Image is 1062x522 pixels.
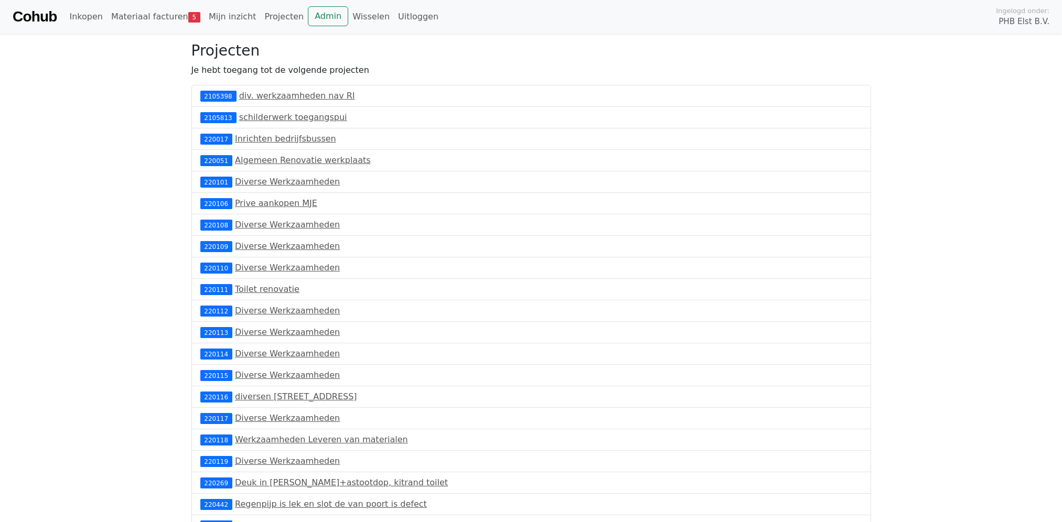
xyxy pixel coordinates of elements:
div: 220114 [200,349,232,359]
a: Wisselen [348,6,394,27]
div: 220115 [200,370,232,380]
div: 220111 [200,284,232,295]
div: 220269 [200,477,232,488]
a: Inkopen [65,6,106,27]
div: 220051 [200,155,232,166]
span: PHB Elst B.V. [999,16,1049,28]
a: Inrichten bedrijfsbussen [235,134,336,144]
a: Algemeen Renovatie werkplaats [235,155,371,165]
a: Regenpijp is lek en slot de van poort is defect [235,499,427,509]
a: Cohub [13,4,57,29]
a: Diverse Werkzaamheden [235,220,340,230]
a: Diverse Werkzaamheden [235,349,340,358]
div: 220119 [200,456,232,466]
a: Diverse Werkzaamheden [235,241,340,251]
a: Diverse Werkzaamheden [235,306,340,316]
h3: Projecten [191,42,871,60]
div: 220101 [200,177,232,187]
a: Toilet renovatie [235,284,299,294]
a: Projecten [260,6,308,27]
a: Mijn inzicht [205,6,261,27]
a: Werkzaamheden Leveren van materialen [235,434,408,444]
a: Materiaal facturen5 [107,6,205,27]
a: Prive aankopen MJE [235,198,317,208]
div: 220117 [200,413,232,423]
a: schilderwerk toegangspui [239,112,347,122]
div: 220017 [200,134,232,144]
div: 220118 [200,434,232,445]
div: 220109 [200,241,232,252]
a: Diverse Werkzaamheden [235,263,340,273]
a: Uitloggen [394,6,443,27]
a: Diverse Werkzaamheden [235,456,340,466]
div: 2105398 [200,91,237,101]
div: 220116 [200,391,232,402]
span: 5 [188,12,200,23]
p: Je hebt toegang tot de volgende projecten [191,64,871,77]
a: Diverse Werkzaamheden [235,413,340,423]
a: diversen [STREET_ADDRESS] [235,391,357,401]
span: Ingelogd onder: [996,6,1049,16]
div: 220442 [200,499,232,509]
div: 220106 [200,198,232,209]
a: Diverse Werkzaamheden [235,177,340,187]
a: Diverse Werkzaamheden [235,327,340,337]
div: 2105813 [200,112,237,123]
div: 220108 [200,220,232,230]
a: Diverse Werkzaamheden [235,370,340,380]
div: 220113 [200,327,232,338]
a: Admin [308,6,348,26]
a: Deuk in [PERSON_NAME]+astootdop, kitrand toilet [235,477,448,487]
div: 220112 [200,306,232,316]
a: div. werkzaamheden nav RI [239,91,355,101]
div: 220110 [200,263,232,273]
